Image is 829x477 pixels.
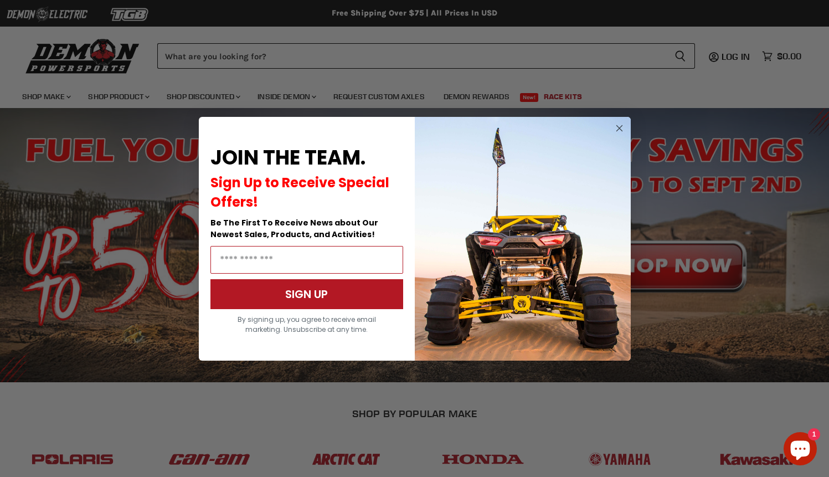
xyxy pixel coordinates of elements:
input: Email Address [210,246,403,274]
span: JOIN THE TEAM. [210,143,365,172]
img: a9095488-b6e7-41ba-879d-588abfab540b.jpeg [415,117,631,361]
button: SIGN UP [210,279,403,309]
button: Close dialog [612,121,626,135]
span: Be The First To Receive News about Our Newest Sales, Products, and Activities! [210,217,378,240]
span: By signing up, you agree to receive email marketing. Unsubscribe at any time. [238,315,376,334]
span: Sign Up to Receive Special Offers! [210,173,389,211]
inbox-online-store-chat: Shopify online store chat [780,432,820,468]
